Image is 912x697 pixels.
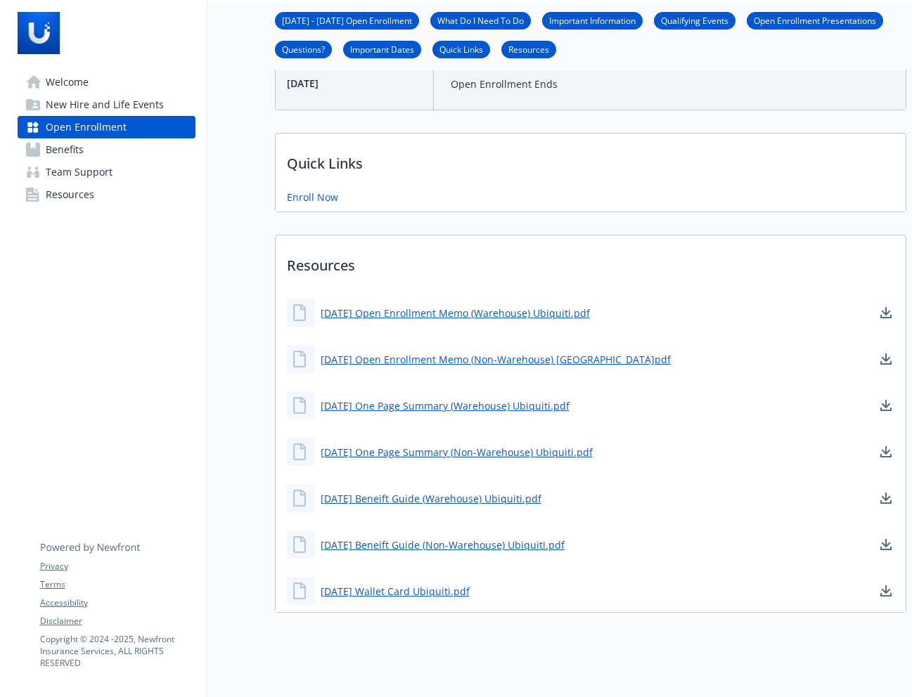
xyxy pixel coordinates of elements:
a: Resources [18,183,195,206]
a: [DATE] - [DATE] Open Enrollment [275,13,419,27]
p: [DATE] [287,76,428,91]
a: Qualifying Events [654,13,736,27]
span: Open Enrollment [46,116,127,138]
a: download document [878,443,894,460]
span: New Hire and Life Events [46,93,164,116]
a: What Do I Need To Do [430,13,531,27]
a: Open Enrollment [18,116,195,138]
a: download document [878,490,894,507]
a: Important Dates [343,42,421,56]
p: Resources [276,235,906,287]
a: Disclaimer [40,615,195,627]
a: New Hire and Life Events [18,93,195,116]
a: Benefits [18,138,195,161]
a: Team Support [18,161,195,183]
p: Quick Links [276,133,906,185]
span: Benefits [46,138,84,161]
span: Resources [46,183,94,206]
a: [DATE] Wallet Card Ubiquiti.pdf [321,584,470,599]
a: [DATE] Open Enrollment Memo (Non-Warehouse) [GEOGRAPHIC_DATA]pdf [321,352,671,367]
a: download document [878,351,894,367]
a: Quick Links [432,42,490,56]
a: download document [878,582,894,599]
a: [DATE] Beneift Guide (Warehouse) Ubiquiti.pdf [321,491,541,506]
a: download document [878,304,894,321]
a: [DATE] Open Enrollment Memo (Warehouse) Ubiquiti.pdf [321,306,590,320]
a: [DATE] Beneift Guide (Non-Warehouse) Ubiquiti.pdf [321,538,565,552]
a: Terms [40,578,195,591]
a: Enroll Now [287,190,338,204]
a: Privacy [40,560,195,573]
p: Open Enrollment Ends [451,76,558,93]
a: [DATE] One Page Summary (Warehouse) Ubiquiti.pdf [321,398,570,413]
span: Welcome [46,71,89,93]
a: Open Enrollment Presentations [747,13,883,27]
a: Resources [501,42,556,56]
a: Accessibility [40,597,195,609]
a: [DATE] One Page Summary (Non-Warehouse) Ubiquiti.pdf [321,445,593,460]
a: Welcome [18,71,195,93]
a: Questions? [275,42,332,56]
a: Important Information [542,13,643,27]
a: download document [878,397,894,414]
a: download document [878,536,894,553]
p: Copyright © 2024 - 2025 , Newfront Insurance Services, ALL RIGHTS RESERVED [40,633,195,669]
span: Team Support [46,161,113,183]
